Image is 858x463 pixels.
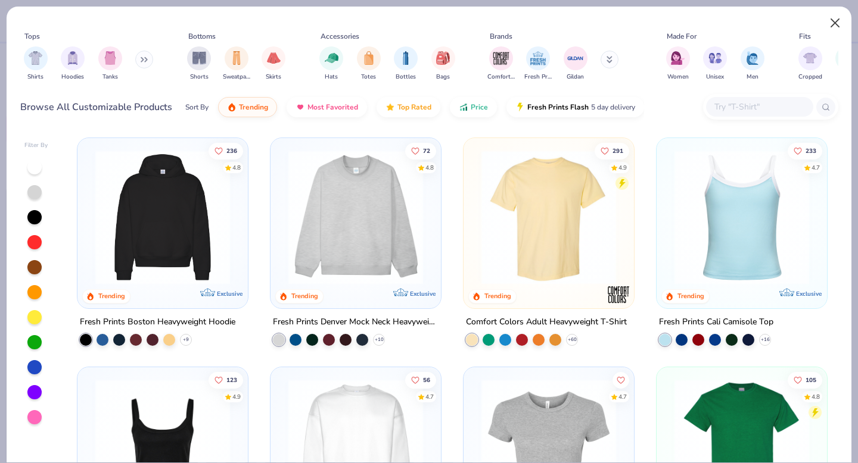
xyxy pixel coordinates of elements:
div: Accessories [321,31,359,42]
div: 4.7 [618,392,627,401]
button: filter button [487,46,515,82]
span: 236 [227,148,238,154]
span: 5 day delivery [591,101,635,114]
div: Bottoms [188,31,216,42]
span: Hats [325,73,338,82]
button: filter button [61,46,85,82]
button: Like [788,142,822,159]
button: Like [209,371,244,388]
div: Fresh Prints Boston Heavyweight Hoodie [80,315,235,330]
span: 123 [227,377,238,383]
span: Men [747,73,758,82]
button: Most Favorited [287,97,367,117]
img: a25d9891-da96-49f3-a35e-76288174bf3a [669,150,815,284]
span: Fresh Prints Flash [527,102,589,112]
img: Hats Image [325,51,338,65]
div: filter for Totes [357,46,381,82]
div: 4.9 [233,392,241,401]
div: filter for Hats [319,46,343,82]
div: 4.8 [812,392,820,401]
img: Men Image [746,51,759,65]
button: filter button [357,46,381,82]
div: Tops [24,31,40,42]
button: Fresh Prints Flash5 day delivery [506,97,644,117]
span: Tanks [102,73,118,82]
img: Fresh Prints Image [529,49,547,67]
img: Unisex Image [708,51,722,65]
img: Women Image [671,51,685,65]
span: + 10 [375,336,384,343]
button: filter button [798,46,822,82]
button: Like [595,142,629,159]
button: filter button [564,46,587,82]
div: 4.8 [233,163,241,172]
div: filter for Bottles [394,46,418,82]
button: filter button [98,46,122,82]
span: + 60 [567,336,576,343]
span: Trending [239,102,268,112]
img: trending.gif [227,102,237,112]
img: Bags Image [436,51,449,65]
div: Brands [490,31,512,42]
span: Unisex [706,73,724,82]
button: filter button [703,46,727,82]
div: filter for Skirts [262,46,285,82]
div: filter for Unisex [703,46,727,82]
img: most_fav.gif [296,102,305,112]
span: Exclusive [217,290,243,298]
button: filter button [187,46,211,82]
span: 105 [806,377,816,383]
button: filter button [666,46,690,82]
img: flash.gif [515,102,525,112]
img: Comfort Colors Image [492,49,510,67]
button: filter button [394,46,418,82]
span: Bottles [396,73,416,82]
button: filter button [431,46,455,82]
span: Shirts [27,73,43,82]
div: Fresh Prints Denver Mock Neck Heavyweight Sweatshirt [273,315,439,330]
span: Bags [436,73,450,82]
button: Close [824,12,847,35]
div: filter for Fresh Prints [524,46,552,82]
div: Browse All Customizable Products [20,100,172,114]
img: Shorts Image [192,51,206,65]
div: Made For [667,31,697,42]
div: 4.9 [618,163,627,172]
span: Shorts [190,73,209,82]
div: filter for Men [741,46,764,82]
img: Cropped Image [803,51,817,65]
div: Fresh Prints Cali Camisole Top [659,315,773,330]
button: filter button [24,46,48,82]
div: Filter By [24,141,48,150]
button: Trending [218,97,277,117]
span: 56 [423,377,430,383]
img: Hoodies Image [66,51,79,65]
img: Bottles Image [399,51,412,65]
span: Totes [361,73,376,82]
img: 91acfc32-fd48-4d6b-bdad-a4c1a30ac3fc [89,150,236,284]
span: Women [667,73,689,82]
button: filter button [223,46,250,82]
button: Like [405,142,436,159]
div: Comfort Colors Adult Heavyweight T-Shirt [466,315,627,330]
span: Gildan [567,73,584,82]
img: Skirts Image [267,51,281,65]
div: filter for Cropped [798,46,822,82]
div: 4.7 [812,163,820,172]
div: filter for Gildan [564,46,587,82]
span: Comfort Colors [487,73,515,82]
div: Sort By [185,102,209,112]
img: Gildan Image [567,49,585,67]
img: Tanks Image [104,51,117,65]
input: Try "T-Shirt" [713,100,805,114]
div: filter for Bags [431,46,455,82]
img: 029b8af0-80e6-406f-9fdc-fdf898547912 [475,150,622,284]
div: filter for Tanks [98,46,122,82]
span: Hoodies [61,73,84,82]
span: Fresh Prints [524,73,552,82]
button: filter button [741,46,764,82]
img: Sweatpants Image [230,51,243,65]
span: + 16 [760,336,769,343]
div: filter for Shorts [187,46,211,82]
span: 291 [613,148,623,154]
